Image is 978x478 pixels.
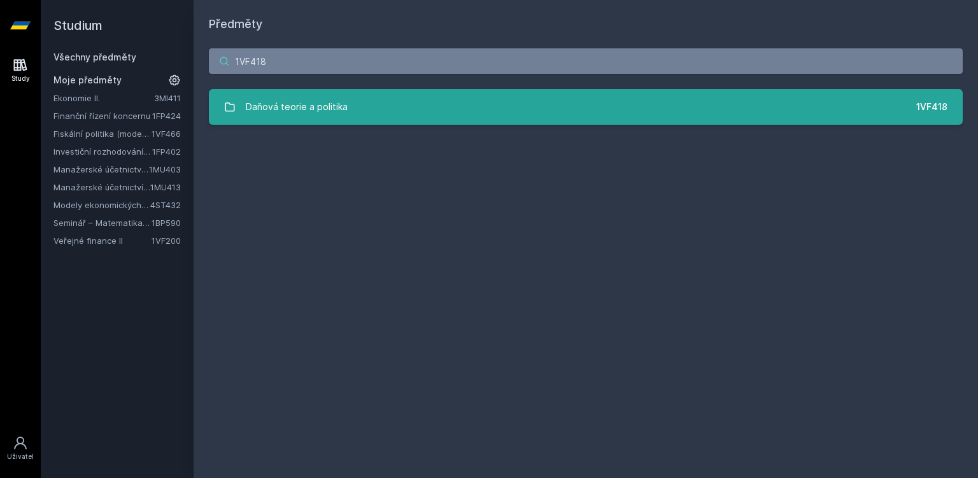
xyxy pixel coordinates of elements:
[7,452,34,461] div: Uživatel
[53,127,152,140] a: Fiskální politika (moderní trendy a případové studie) (anglicky)
[209,48,963,74] input: Název nebo ident předmětu…
[150,200,181,210] a: 4ST432
[209,89,963,125] a: Daňová teorie a politika 1VF418
[152,111,181,121] a: 1FP424
[53,216,152,229] a: Seminář – Matematika pro finance
[149,164,181,174] a: 1MU403
[152,218,181,228] a: 1BP590
[53,92,154,104] a: Ekonomie II.
[150,182,181,192] a: 1MU413
[53,52,136,62] a: Všechny předměty
[154,93,181,103] a: 3MI411
[11,74,30,83] div: Study
[209,15,963,33] h1: Předměty
[53,199,150,211] a: Modely ekonomických a finančních časových řad
[53,145,152,158] a: Investiční rozhodování a dlouhodobé financování
[53,181,150,193] a: Manažerské účetnictví pro vedlejší specializaci
[152,146,181,157] a: 1FP402
[53,163,149,176] a: Manažerské účetnictví II.
[916,101,947,113] div: 1VF418
[3,51,38,90] a: Study
[53,109,152,122] a: Finanční řízení koncernu
[53,234,152,247] a: Veřejné finance II
[53,74,122,87] span: Moje předměty
[3,429,38,468] a: Uživatel
[152,129,181,139] a: 1VF466
[152,235,181,246] a: 1VF200
[246,94,348,120] div: Daňová teorie a politika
